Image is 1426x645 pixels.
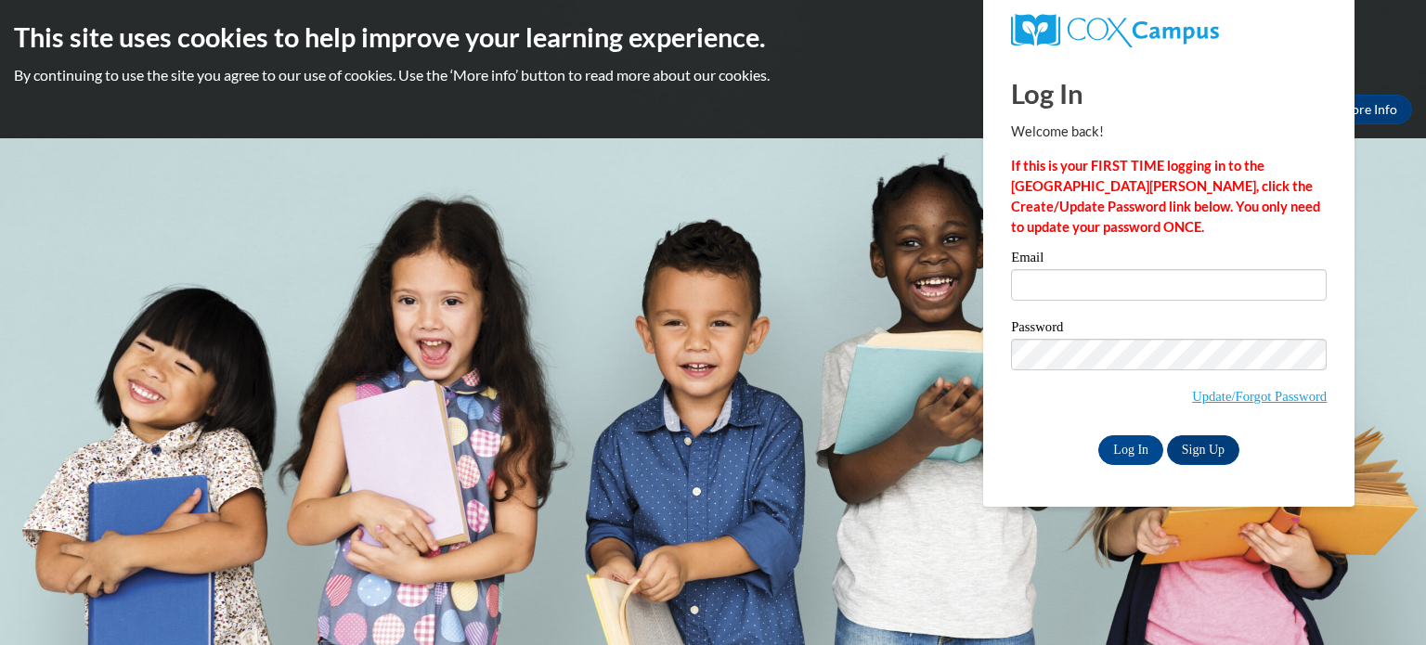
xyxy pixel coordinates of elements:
[1098,435,1163,465] input: Log In
[1011,320,1327,339] label: Password
[1325,95,1412,124] a: More Info
[1011,74,1327,112] h1: Log In
[1167,435,1239,465] a: Sign Up
[1011,251,1327,269] label: Email
[14,65,1412,85] p: By continuing to use the site you agree to our use of cookies. Use the ‘More info’ button to read...
[14,19,1412,56] h2: This site uses cookies to help improve your learning experience.
[1192,389,1327,404] a: Update/Forgot Password
[1011,14,1219,47] img: COX Campus
[1011,14,1327,47] a: COX Campus
[1011,122,1327,142] p: Welcome back!
[1011,158,1320,235] strong: If this is your FIRST TIME logging in to the [GEOGRAPHIC_DATA][PERSON_NAME], click the Create/Upd...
